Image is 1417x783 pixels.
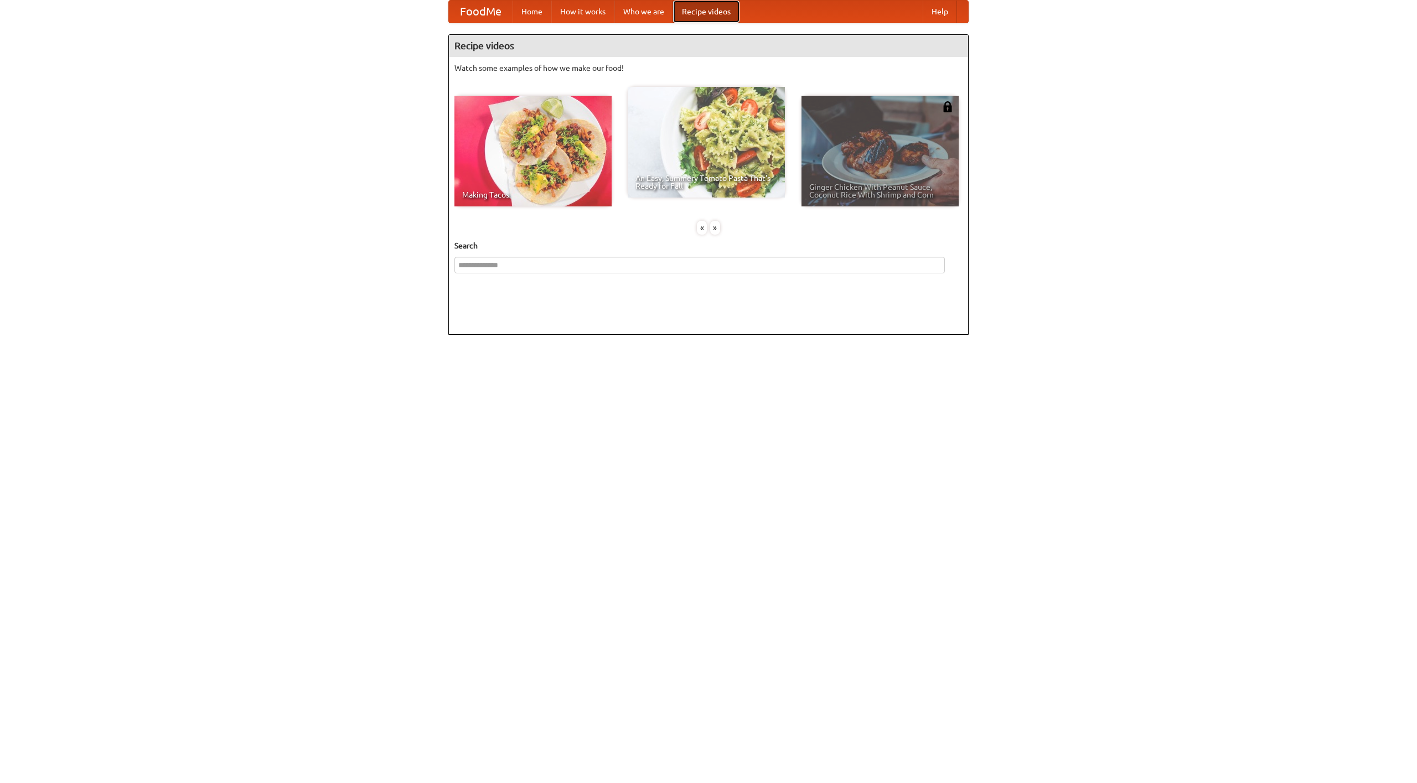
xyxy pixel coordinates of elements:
div: « [697,221,707,235]
span: An Easy, Summery Tomato Pasta That's Ready for Fall [635,174,777,190]
span: Making Tacos [462,191,604,199]
a: Home [513,1,551,23]
h5: Search [454,240,963,251]
a: An Easy, Summery Tomato Pasta That's Ready for Fall [628,87,785,198]
a: FoodMe [449,1,513,23]
a: Making Tacos [454,96,612,206]
a: Recipe videos [673,1,739,23]
img: 483408.png [942,101,953,112]
a: Help [923,1,957,23]
div: » [710,221,720,235]
a: How it works [551,1,614,23]
p: Watch some examples of how we make our food! [454,63,963,74]
h4: Recipe videos [449,35,968,57]
a: Who we are [614,1,673,23]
